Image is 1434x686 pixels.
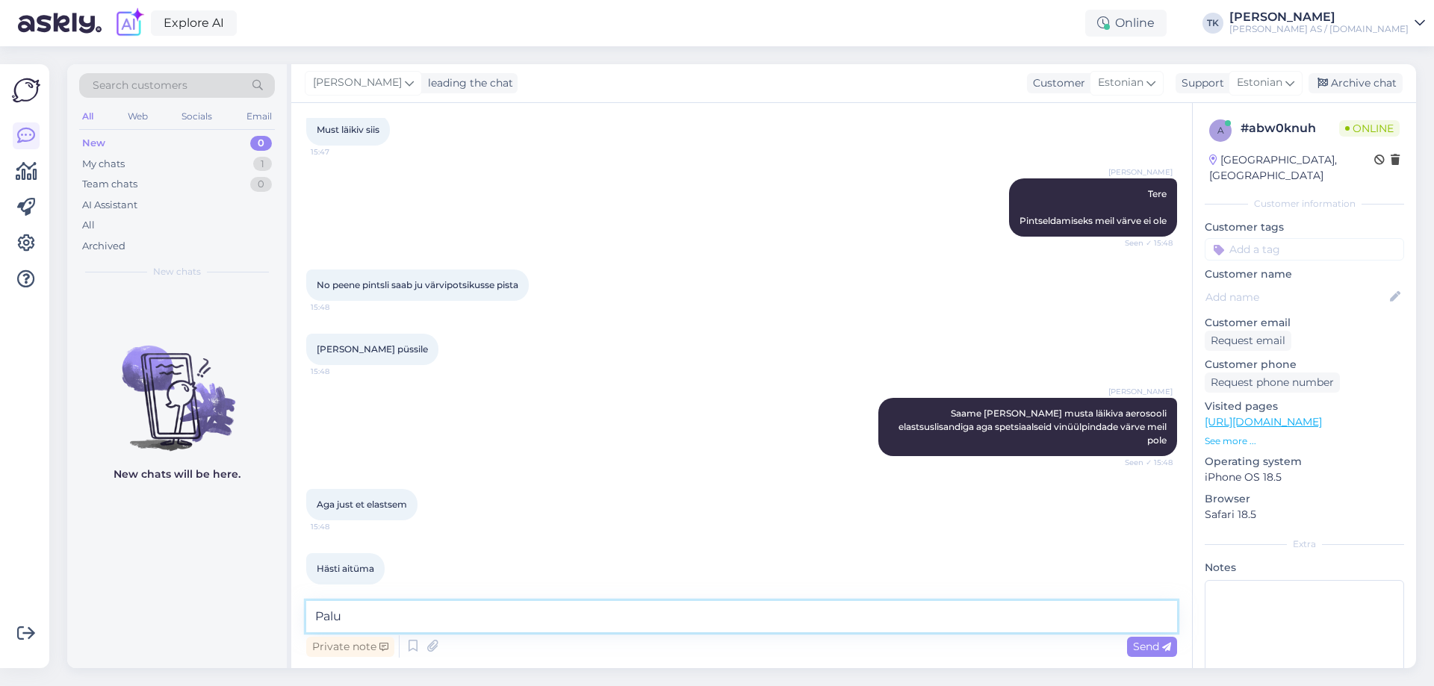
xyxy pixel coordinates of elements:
[179,107,215,126] div: Socials
[1176,75,1224,91] div: Support
[1205,357,1404,372] p: Customer phone
[153,265,201,278] span: New chats
[311,585,367,596] span: 15:48
[1205,197,1404,211] div: Customer information
[1205,491,1404,507] p: Browser
[82,218,95,233] div: All
[1237,75,1282,91] span: Estonian
[317,279,518,290] span: No peene pintsli saab ju värvipotsikusse pista
[1229,11,1425,35] a: [PERSON_NAME][PERSON_NAME] AS / [DOMAIN_NAME]
[67,319,287,453] img: No chats
[1027,75,1085,91] div: Customer
[313,75,402,91] span: [PERSON_NAME]
[1205,331,1291,351] div: Request email
[1108,166,1173,178] span: [PERSON_NAME]
[317,343,428,355] span: [PERSON_NAME] püssile
[1202,13,1223,34] div: TK
[1205,434,1404,448] p: See more ...
[898,408,1169,446] span: Saame [PERSON_NAME] musta läikiva aerosooli elastsuslisandiga aga spetsiaalseid vinüülpindade vär...
[1117,237,1173,249] span: Seen ✓ 15:48
[1205,399,1404,414] p: Visited pages
[1205,537,1404,551] div: Extra
[93,78,187,93] span: Search customers
[1205,289,1387,305] input: Add name
[1229,23,1409,35] div: [PERSON_NAME] AS / [DOMAIN_NAME]
[1205,454,1404,470] p: Operating system
[250,136,272,151] div: 0
[306,637,394,657] div: Private note
[1205,372,1340,393] div: Request phone number
[1229,11,1409,23] div: [PERSON_NAME]
[1205,470,1404,485] p: iPhone OS 18.5
[1205,238,1404,261] input: Add a tag
[306,601,1177,632] textarea: Palu
[1205,219,1404,235] p: Customer tags
[311,521,367,532] span: 15:48
[1108,386,1173,397] span: [PERSON_NAME]
[1205,507,1404,523] p: Safari 18.5
[1217,125,1224,136] span: a
[422,75,513,91] div: leading the chat
[82,239,125,254] div: Archived
[82,157,125,172] div: My chats
[125,107,151,126] div: Web
[82,177,137,192] div: Team chats
[114,467,240,482] p: New chats will be here.
[311,366,367,377] span: 15:48
[1339,120,1400,137] span: Online
[1309,73,1403,93] div: Archive chat
[151,10,237,36] a: Explore AI
[311,302,367,313] span: 15:48
[1205,415,1322,428] a: [URL][DOMAIN_NAME]
[250,177,272,192] div: 0
[82,136,105,151] div: New
[253,157,272,172] div: 1
[317,499,407,510] span: Aga just et elastsem
[1117,457,1173,468] span: Seen ✓ 15:48
[1133,640,1171,653] span: Send
[1205,315,1404,331] p: Customer email
[1085,10,1167,37] div: Online
[243,107,275,126] div: Email
[317,124,379,135] span: Must läikiv siis
[311,146,367,158] span: 15:47
[12,76,40,105] img: Askly Logo
[1205,266,1404,282] p: Customer name
[1205,560,1404,576] p: Notes
[1209,152,1374,184] div: [GEOGRAPHIC_DATA], [GEOGRAPHIC_DATA]
[317,563,374,574] span: Hästi aitüma
[82,198,137,213] div: AI Assistant
[1241,119,1339,137] div: # abw0knuh
[1098,75,1143,91] span: Estonian
[79,107,96,126] div: All
[114,7,145,39] img: explore-ai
